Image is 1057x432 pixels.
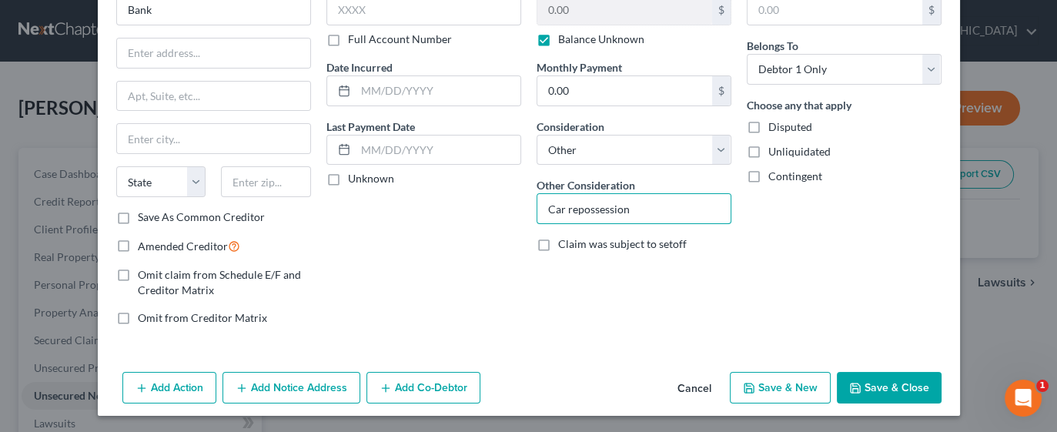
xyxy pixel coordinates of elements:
[712,76,731,105] div: $
[768,145,831,158] span: Unliquidated
[537,59,622,75] label: Monthly Payment
[356,136,520,165] input: MM/DD/YYYY
[138,268,301,296] span: Omit claim from Schedule E/F and Creditor Matrix
[138,311,267,324] span: Omit from Creditor Matrix
[730,372,831,404] button: Save & New
[1005,380,1042,417] iframe: Intercom live chat
[138,209,265,225] label: Save As Common Creditor
[558,237,687,250] span: Claim was subject to setoff
[138,239,228,253] span: Amended Creditor
[326,59,393,75] label: Date Incurred
[665,373,724,404] button: Cancel
[747,97,851,113] label: Choose any that apply
[117,124,310,153] input: Enter city...
[768,169,822,183] span: Contingent
[537,177,635,193] label: Other Consideration
[558,32,644,47] label: Balance Unknown
[537,119,604,135] label: Consideration
[348,32,452,47] label: Full Account Number
[1036,380,1049,392] span: 1
[221,166,311,197] input: Enter zip...
[537,194,731,223] input: Specify...
[837,372,942,404] button: Save & Close
[326,119,415,135] label: Last Payment Date
[122,372,216,404] button: Add Action
[747,39,798,52] span: Belongs To
[768,120,812,133] span: Disputed
[366,372,480,404] button: Add Co-Debtor
[356,76,520,105] input: MM/DD/YYYY
[222,372,360,404] button: Add Notice Address
[117,39,310,68] input: Enter address...
[348,171,394,186] label: Unknown
[537,76,712,105] input: 0.00
[117,82,310,111] input: Apt, Suite, etc...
